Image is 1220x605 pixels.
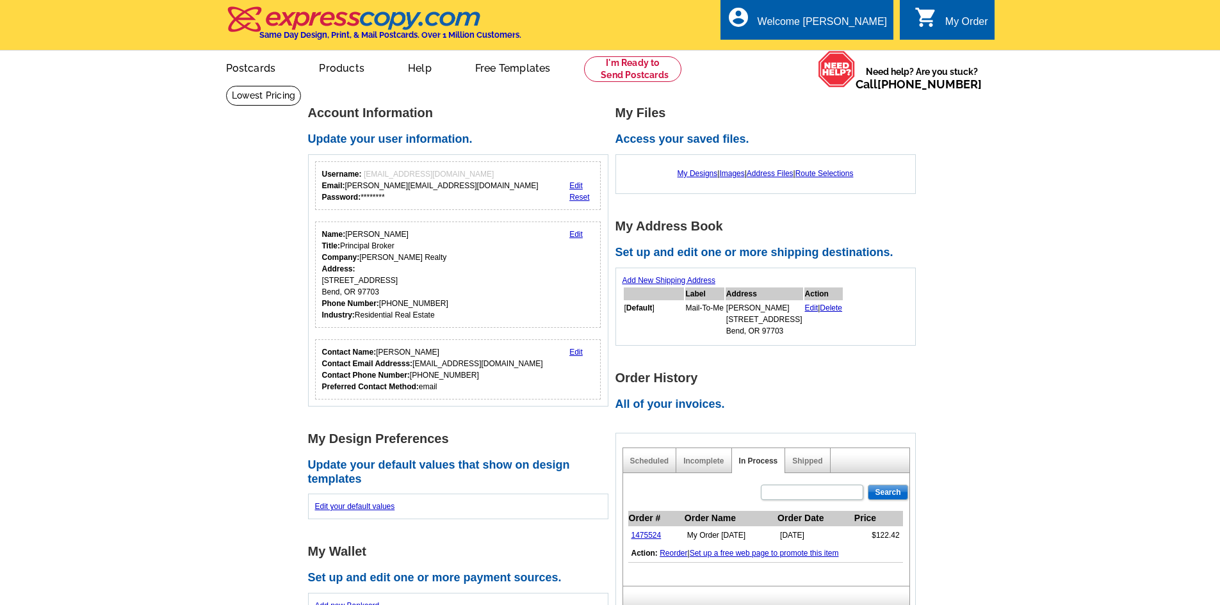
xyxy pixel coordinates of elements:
td: $122.42 [854,526,903,545]
th: Address [726,287,803,300]
a: Postcards [206,52,297,82]
a: Edit [569,181,583,190]
a: Edit your default values [315,502,395,511]
b: Default [626,303,653,312]
strong: Title: [322,241,340,250]
th: Order # [628,511,684,526]
a: Help [387,52,452,82]
a: Scheduled [630,456,669,465]
th: Label [685,287,724,300]
strong: Password: [322,193,361,202]
a: Free Templates [455,52,571,82]
a: Shipped [792,456,822,465]
div: Who should we contact regarding order issues? [315,339,601,399]
a: Set up a free web page to promote this item [690,549,839,558]
b: Action: [631,549,658,558]
h2: Set up and edit one or more payment sources. [308,571,615,585]
h2: Set up and edit one or more shipping destinations. [615,246,923,260]
a: Images [719,169,744,178]
span: Need help? Are you stuck? [856,65,988,91]
strong: Name: [322,230,346,239]
input: Search [868,485,907,500]
td: [ ] [624,302,684,337]
a: Add New Shipping Address [622,276,715,285]
h1: Account Information [308,106,615,120]
a: Route Selections [795,169,854,178]
div: | | | [622,161,909,186]
strong: Email: [322,181,345,190]
div: My Order [945,16,988,34]
a: shopping_cart My Order [915,14,988,30]
div: [PERSON_NAME][EMAIL_ADDRESS][DOMAIN_NAME] ******** [322,168,539,203]
img: help [818,51,856,88]
div: [PERSON_NAME] [EMAIL_ADDRESS][DOMAIN_NAME] [PHONE_NUMBER] email [322,346,543,392]
a: Edit [569,348,583,357]
div: Your personal details. [315,222,601,328]
a: Delete [820,303,842,312]
h1: Order History [615,371,923,385]
div: [PERSON_NAME] Principal Broker [PERSON_NAME] Realty [STREET_ADDRESS] Bend, OR 97703 [PHONE_NUMBER... [322,229,448,321]
strong: Username: [322,170,362,179]
h2: All of your invoices. [615,398,923,412]
strong: Phone Number: [322,299,379,308]
a: Incomplete [683,456,724,465]
th: Order Name [684,511,777,526]
h1: My Address Book [615,220,923,233]
strong: Contact Phone Number: [322,371,410,380]
a: My Designs [678,169,718,178]
i: account_circle [727,6,750,29]
strong: Preferred Contact Method: [322,382,419,391]
a: Products [298,52,385,82]
span: Call [856,77,982,91]
a: Edit [805,303,818,312]
h1: My Wallet [308,545,615,558]
h1: My Files [615,106,923,120]
td: | [804,302,843,337]
a: 1475524 [631,531,662,540]
td: [PERSON_NAME] [STREET_ADDRESS] Bend, OR 97703 [726,302,803,337]
td: | [628,544,903,563]
a: Edit [569,230,583,239]
strong: Contact Email Addresss: [322,359,413,368]
th: Action [804,287,843,300]
a: In Process [739,456,778,465]
strong: Contact Name: [322,348,377,357]
h4: Same Day Design, Print, & Mail Postcards. Over 1 Million Customers. [259,30,521,40]
th: Order Date [777,511,854,526]
a: Same Day Design, Print, & Mail Postcards. Over 1 Million Customers. [226,15,521,40]
th: Price [854,511,903,526]
div: Welcome [PERSON_NAME] [758,16,887,34]
strong: Industry: [322,311,355,319]
a: Address Files [747,169,793,178]
strong: Company: [322,253,360,262]
a: Reorder [660,549,687,558]
div: Your login information. [315,161,601,210]
a: [PHONE_NUMBER] [877,77,982,91]
a: Reset [569,193,589,202]
td: My Order [DATE] [684,526,777,545]
td: Mail-To-Me [685,302,724,337]
span: [EMAIL_ADDRESS][DOMAIN_NAME] [364,170,494,179]
strong: Address: [322,264,355,273]
i: shopping_cart [915,6,938,29]
h2: Access your saved files. [615,133,923,147]
h2: Update your user information. [308,133,615,147]
td: [DATE] [777,526,854,545]
h1: My Design Preferences [308,432,615,446]
h2: Update your default values that show on design templates [308,458,615,486]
